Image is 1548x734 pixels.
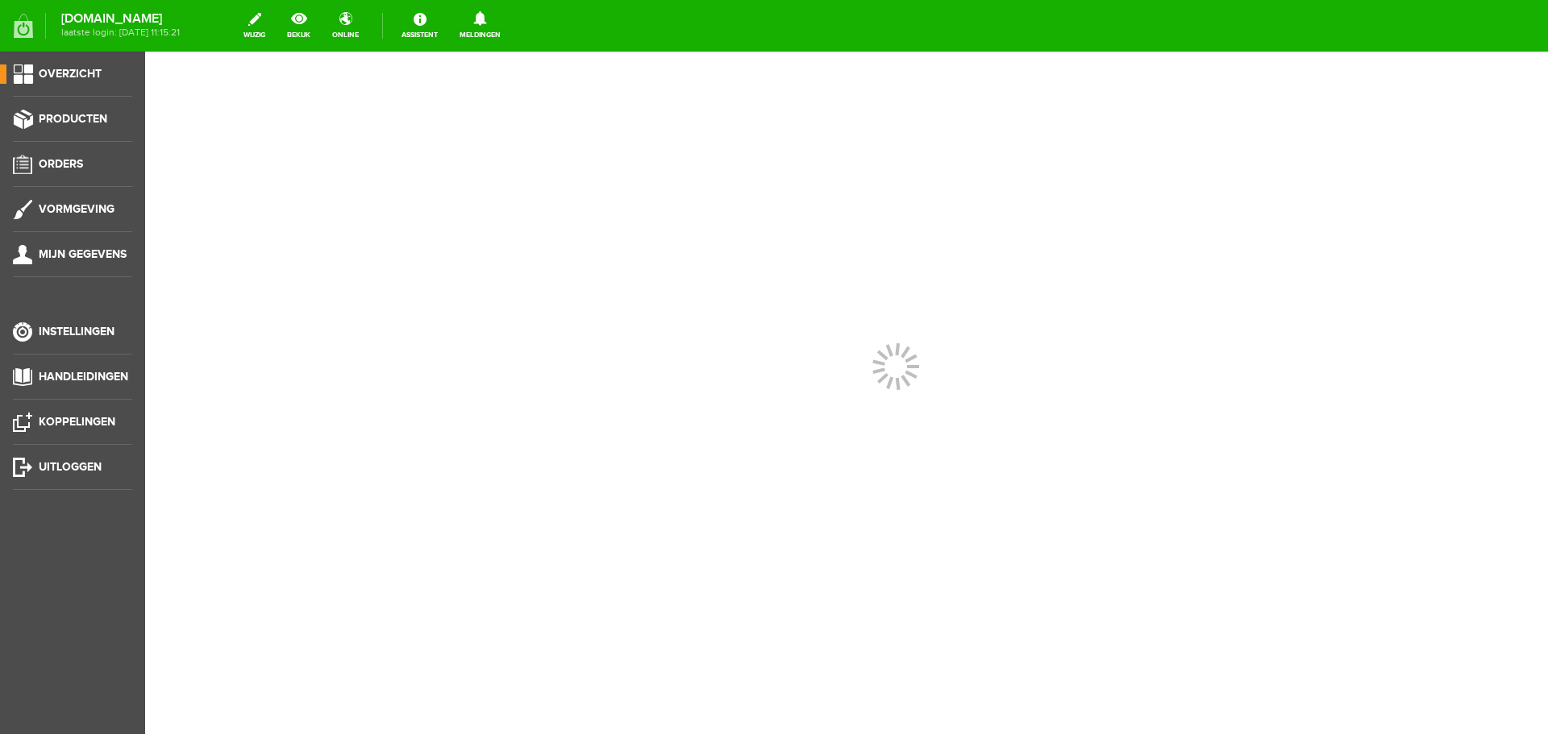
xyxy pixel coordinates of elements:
span: laatste login: [DATE] 11:15:21 [61,28,180,37]
span: Uitloggen [39,460,102,474]
span: Orders [39,157,83,171]
a: wijzig [234,8,275,44]
a: Assistent [392,8,447,44]
span: Vormgeving [39,202,114,216]
span: Producten [39,112,107,126]
span: Handleidingen [39,370,128,384]
strong: [DOMAIN_NAME] [61,15,180,23]
a: online [322,8,368,44]
span: Instellingen [39,325,114,338]
span: Mijn gegevens [39,247,127,261]
span: Koppelingen [39,415,115,429]
span: Overzicht [39,67,102,81]
a: Meldingen [450,8,510,44]
a: bekijk [277,8,320,44]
